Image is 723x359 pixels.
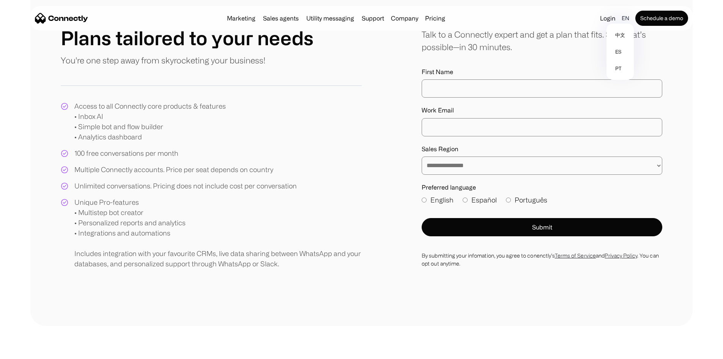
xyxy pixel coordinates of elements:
[463,195,497,205] label: Español
[74,101,226,142] div: Access to all Connectly core products & features • Inbox AI • Simple bot and flow builder • Analy...
[619,13,634,24] div: en
[422,251,662,267] div: By submitting your infomation, you agree to conenctly’s and . You can opt out anytime.
[463,198,468,202] input: Español
[224,15,258,21] a: Marketing
[422,195,454,205] label: English
[606,24,634,80] nav: en
[622,13,629,24] div: en
[635,11,688,26] a: Schedule a demo
[15,346,46,356] ul: Language list
[610,27,631,43] a: 中文
[610,60,631,77] a: pt
[422,184,662,191] label: Preferred language
[61,54,265,66] p: You're one step away from skyrocketing your business!
[74,181,297,191] div: Unlimited conversations. Pricing does not include cost per conversation
[422,15,448,21] a: Pricing
[610,43,631,60] a: es
[303,15,357,21] a: Utility messaging
[391,13,418,24] div: Company
[74,197,362,269] div: Unique Pro-features • Multistep bot creator • Personalized reports and analytics • Integrations a...
[260,15,302,21] a: Sales agents
[389,13,421,24] div: Company
[8,345,46,356] aside: Language selected: English
[422,145,662,153] label: Sales Region
[422,68,662,76] label: First Name
[597,13,619,24] a: Login
[422,28,662,53] div: Talk to a Connectly expert and get a plan that fits. See what’s possible—in 30 minutes.
[359,15,387,21] a: Support
[422,107,662,114] label: Work Email
[422,198,427,202] input: English
[555,253,596,258] a: Terms of Service
[35,13,88,24] a: home
[506,198,511,202] input: Português
[422,218,662,236] button: Submit
[74,164,273,175] div: Multiple Connectly accounts. Price per seat depends on country
[605,253,637,258] a: Privacy Policy
[61,27,313,49] h1: Plans tailored to your needs
[506,195,547,205] label: Português
[74,148,178,158] div: 100 free conversations per month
